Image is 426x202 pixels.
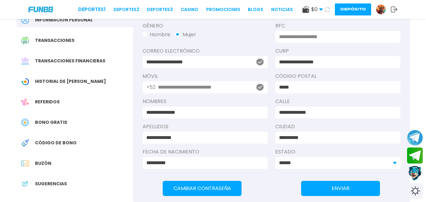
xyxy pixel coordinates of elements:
a: Transaction HistoryTransacciones [16,33,133,48]
a: Deportes1 [78,6,106,13]
button: Hombre [143,31,170,38]
img: Free Bonus [21,118,29,126]
button: Join telegram [407,147,423,164]
a: ReferralReferidos [16,95,133,109]
a: Deportes2 [114,6,139,13]
label: APELLIDOS [143,123,268,130]
a: NOTICIAS [271,6,293,13]
span: Buzón [35,160,51,167]
span: Código de bono [35,140,77,146]
img: App Feedback [21,180,29,188]
label: Correo electrónico [143,47,268,55]
span: Transacciones [35,37,74,44]
img: Company Logo [28,7,53,12]
label: Ciudad [275,123,400,130]
label: CURP [275,47,400,55]
label: Género [143,22,268,30]
button: ENVIAR [301,181,380,196]
img: Inbox [21,159,29,167]
img: Transaction History [21,37,29,44]
img: Financial Transaction [21,57,29,65]
span: Transacciones financieras [35,58,105,64]
a: Redeem BonusCódigo de bono [16,136,133,150]
label: Código Postal [275,72,400,80]
img: Redeem Bonus [21,139,29,147]
span: Bono Gratis [35,119,67,126]
label: Estado [275,148,400,156]
a: BLOGS [248,6,263,13]
button: Join telegram channel [407,130,423,146]
img: Referral [21,98,29,106]
span: Referidos [35,99,60,105]
button: Depósito [335,3,371,15]
a: Wagering TransactionHistorial de [PERSON_NAME] [16,74,133,89]
img: Personal [21,16,29,24]
a: Avatar [376,4,391,14]
button: Cambiar Contraseña [163,181,242,196]
button: Contact customer service [407,165,423,182]
a: InboxBuzón [16,156,133,170]
span: Historial de [PERSON_NAME] [35,78,106,85]
img: Avatar [376,5,386,14]
span: Información personal [35,17,93,23]
button: Mujer [175,31,196,38]
span: $ 0 [311,6,323,13]
img: Wagering Transaction [21,78,29,85]
p: +52 [146,84,155,91]
label: Móvil [143,72,268,80]
label: Fecha de Nacimiento [143,148,268,156]
label: NOMBRES [143,98,268,105]
a: Free BonusBono Gratis [16,115,133,130]
a: Deportes3 [147,6,173,13]
a: App FeedbackSugerencias [16,177,133,191]
a: CASINO [181,6,198,13]
a: PersonalInformación personal [16,13,133,27]
label: RFC [275,22,400,30]
a: Financial TransactionTransacciones financieras [16,54,133,68]
div: Switch theme [407,183,423,199]
span: Sugerencias [35,181,67,187]
a: Promociones [206,6,240,13]
label: Calle [275,98,400,105]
